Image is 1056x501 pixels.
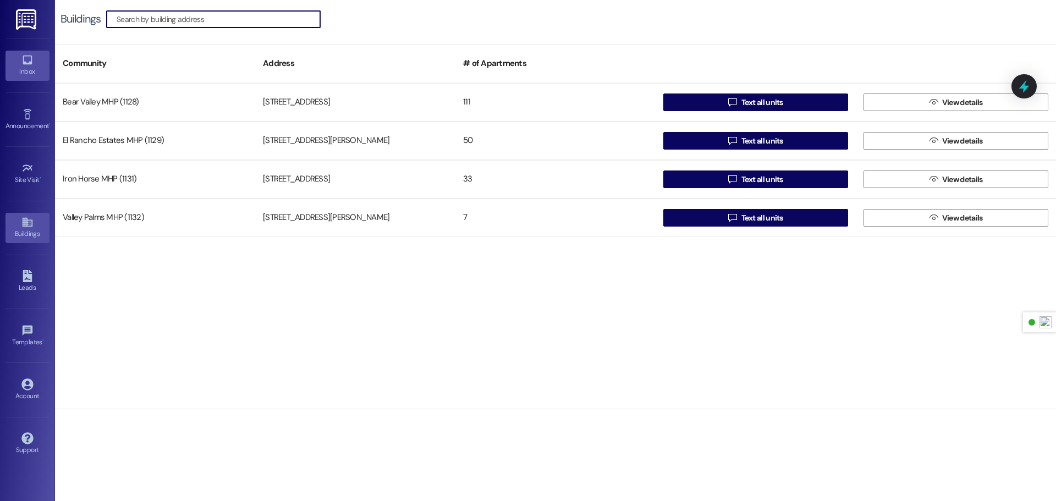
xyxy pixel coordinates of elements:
div: Bear Valley MHP (1128) [55,91,255,113]
span: Text all units [741,212,783,224]
div: # of Apartments [455,50,656,77]
a: Leads [5,267,50,296]
i:  [930,213,938,222]
span: Text all units [741,174,783,185]
div: 50 [455,130,656,152]
span: • [49,120,51,128]
i:  [930,98,938,107]
i:  [728,213,736,222]
i:  [728,98,736,107]
a: Account [5,375,50,405]
div: [STREET_ADDRESS] [255,91,455,113]
a: Buildings [5,213,50,243]
div: 7 [455,207,656,229]
button: View details [864,93,1048,111]
div: El Rancho Estates MHP (1129) [55,130,255,152]
button: View details [864,132,1048,150]
button: Text all units [663,93,848,111]
a: Site Visit • [5,159,50,189]
input: Search by building address [117,12,320,27]
span: • [42,337,44,344]
a: Support [5,429,50,459]
button: Text all units [663,132,848,150]
button: Text all units [663,170,848,188]
div: Iron Horse MHP (1131) [55,168,255,190]
a: Inbox [5,51,50,80]
div: 111 [455,91,656,113]
div: [STREET_ADDRESS] [255,168,455,190]
div: [STREET_ADDRESS][PERSON_NAME] [255,207,455,229]
i:  [728,136,736,145]
button: View details [864,209,1048,227]
div: 33 [455,168,656,190]
span: Text all units [741,135,783,147]
span: View details [942,97,983,108]
img: ResiDesk Logo [16,9,38,30]
button: View details [864,170,1048,188]
span: Text all units [741,97,783,108]
span: • [40,174,41,182]
div: Valley Palms MHP (1132) [55,207,255,229]
button: Text all units [663,209,848,227]
div: Buildings [61,13,101,25]
div: Community [55,50,255,77]
span: View details [942,135,983,147]
i:  [930,175,938,184]
span: View details [942,212,983,224]
i:  [930,136,938,145]
div: Address [255,50,455,77]
a: Templates • [5,321,50,351]
i:  [728,175,736,184]
div: [STREET_ADDRESS][PERSON_NAME] [255,130,455,152]
span: View details [942,174,983,185]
